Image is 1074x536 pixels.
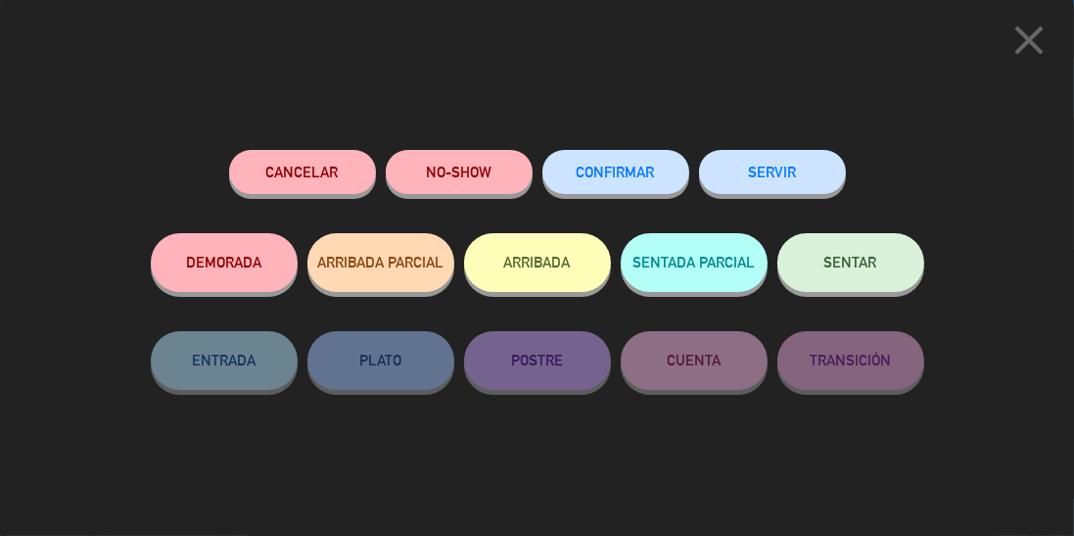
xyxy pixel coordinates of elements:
[307,233,454,292] button: ARRIBADA PARCIAL
[577,164,655,180] span: CONFIRMAR
[386,150,533,194] button: NO-SHOW
[307,331,454,390] button: PLATO
[999,15,1059,73] button: close
[777,331,924,390] button: TRANSICIÓN
[824,254,877,270] span: SENTAR
[1004,16,1053,65] i: close
[699,150,846,194] button: SERVIR
[621,233,768,292] button: SENTADA PARCIAL
[151,331,298,390] button: ENTRADA
[229,150,376,194] button: Cancelar
[777,233,924,292] button: SENTAR
[464,331,611,390] button: POSTRE
[464,233,611,292] button: ARRIBADA
[151,233,298,292] button: DEMORADA
[542,150,689,194] button: CONFIRMAR
[621,331,768,390] button: CUENTA
[317,254,444,270] span: ARRIBADA PARCIAL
